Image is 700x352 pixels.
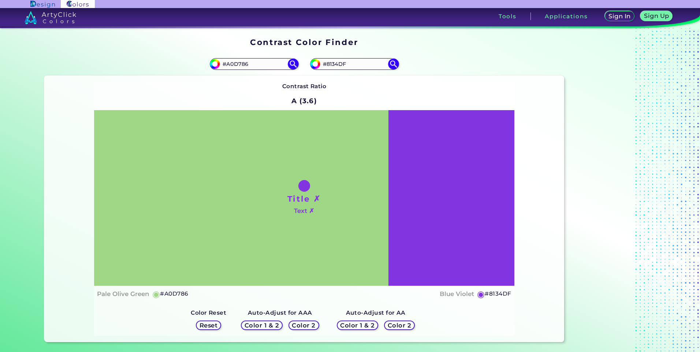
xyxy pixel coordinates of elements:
strong: Auto-Adjust for AAA [248,309,312,316]
h5: Sign Up [645,13,668,19]
img: logo_artyclick_colors_white.svg [25,11,76,24]
h5: #A0D786 [160,289,188,299]
h5: Reset [200,323,217,328]
h5: Color 2 [293,323,314,328]
h5: Color 1 & 2 [246,323,278,328]
strong: Contrast Ratio [282,83,327,90]
h5: Color 1 & 2 [342,323,373,328]
h1: Contrast Color Finder [250,37,358,48]
h5: #8134DF [485,289,511,299]
h5: ◉ [152,290,160,299]
h5: Color 2 [389,323,410,328]
h5: Sign In [610,14,629,19]
img: icon search [388,59,399,70]
strong: Auto-Adjust for AA [346,309,406,316]
h2: A (3.6) [288,93,320,109]
img: icon search [288,59,299,70]
h3: Applications [545,14,588,19]
h4: Blue Violet [440,289,474,299]
img: ArtyClick Design logo [30,1,55,8]
input: type color 2.. [320,59,388,69]
h4: Text ✗ [294,206,314,216]
h3: Tools [499,14,517,19]
a: Sign Up [642,12,671,21]
h4: Pale Olive Green [97,289,149,299]
h5: ◉ [477,290,485,299]
strong: Color Reset [191,309,226,316]
h1: Title ✗ [287,193,321,204]
input: type color 1.. [220,59,288,69]
a: Sign In [606,12,633,21]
